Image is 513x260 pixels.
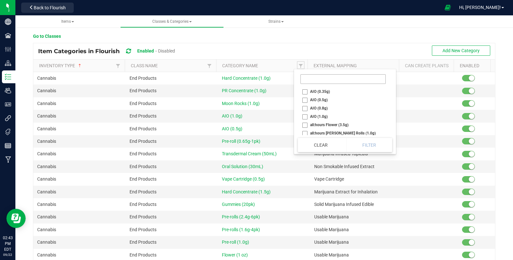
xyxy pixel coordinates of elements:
[222,227,260,232] span: Pre-rolls (1.6g-4pk)
[314,202,374,207] span: Solid Marijuana Infused Edible
[37,126,56,131] span: Cannabis
[37,189,56,194] span: Cannabis
[222,189,271,194] span: Hard Concentrate (1.5g)
[152,19,192,24] span: Classes & Categories
[130,88,156,93] span: End Products
[21,3,74,13] button: Back to Flourish
[37,164,56,169] span: Cannabis
[130,252,156,257] span: End Products
[34,5,66,10] span: Back to Flourish
[5,19,11,25] inline-svg: Company
[130,113,156,118] span: End Products
[130,101,156,106] span: End Products
[37,113,56,118] span: Cannabis
[268,19,284,24] span: Strains
[206,61,213,69] a: Filter
[5,101,11,108] inline-svg: User Roles
[314,240,349,245] span: Usable Marijuana
[37,252,56,257] span: Cannabis
[37,139,56,144] span: Cannabis
[298,138,344,152] button: Clear
[314,63,396,68] a: External MappingSortable
[222,63,297,68] a: Category NameSortable
[3,235,13,252] p: 02:43 PM EDT
[222,164,263,169] span: Oral Solution (30mL)
[130,176,156,182] span: End Products
[130,214,156,219] span: End Products
[314,214,349,219] span: Usable Marijuana
[77,63,82,68] span: Sortable
[5,32,11,39] inline-svg: Facilities
[5,115,11,121] inline-svg: Integrations
[5,129,11,135] inline-svg: Tags
[222,176,265,182] span: Vape Cartridge (0.5g)
[37,202,56,207] span: Cannabis
[314,252,349,257] span: Usable Marijuana
[37,176,56,182] span: Cannabis
[222,88,266,93] span: PR Concentrate (1.0g)
[5,87,11,94] inline-svg: Users
[442,48,480,53] span: Add New Category
[5,74,11,80] inline-svg: Inventory
[314,164,374,169] span: Non Smokable Infused Extract
[314,227,349,232] span: Usable Marijuana
[222,151,277,156] span: Transdermal Cream (50mL)
[222,101,260,106] span: Moon Rocks (1.0g)
[158,48,175,53] span: Disabled
[130,151,156,156] span: End Products
[297,61,305,69] a: Filter
[37,240,56,245] span: Cannabis
[130,189,156,194] span: End Products
[441,1,455,14] span: Open Ecommerce Menu
[460,63,488,68] a: EnabledSortable
[222,76,271,81] span: Hard Concentrate (1.0g)
[37,101,56,106] span: Cannabis
[3,252,13,257] p: 09/22
[459,5,501,10] span: Hi, [PERSON_NAME]!
[61,19,74,24] span: Items
[130,227,156,232] span: End Products
[130,76,156,81] span: End Products
[6,209,26,228] iframe: Resource center
[131,63,206,68] a: Class NameSortable
[33,33,61,40] p: Go to Classes
[222,126,242,131] span: AIO (0.5g)
[222,214,260,219] span: Pre-rolls (2.4g-6pk)
[37,151,56,156] span: Cannabis
[432,45,490,56] button: Add New Category
[5,60,11,66] inline-svg: Distribution
[130,240,156,245] span: End Products
[37,227,56,232] span: Cannabis
[222,252,248,257] span: Flower (1 oz)
[5,142,11,149] inline-svg: Reports
[38,45,186,57] div: Item Categories in Flourish
[222,113,242,118] span: AIO (1.0g)
[130,164,156,169] span: End Products
[37,88,56,93] span: Cannabis
[37,76,56,81] span: Cannabis
[114,61,122,69] a: Filter
[130,126,156,131] span: End Products
[137,48,154,53] span: Enabled
[314,189,378,194] span: Marijuana Extract for Inhalation
[39,63,114,68] a: Inventory TypeSortable
[5,156,11,163] inline-svg: Manufacturing
[222,202,255,207] span: Gummies (20pk)
[130,202,156,207] span: End Products
[130,139,156,144] span: End Products
[314,176,344,182] span: Vape Cartridge
[5,46,11,53] inline-svg: Configuration
[399,60,454,72] th: Can Create Plants
[222,240,249,245] span: Pre-roll (1.0g)
[222,139,260,144] span: Pre-roll (0.65g-1pk)
[37,214,56,219] span: Cannabis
